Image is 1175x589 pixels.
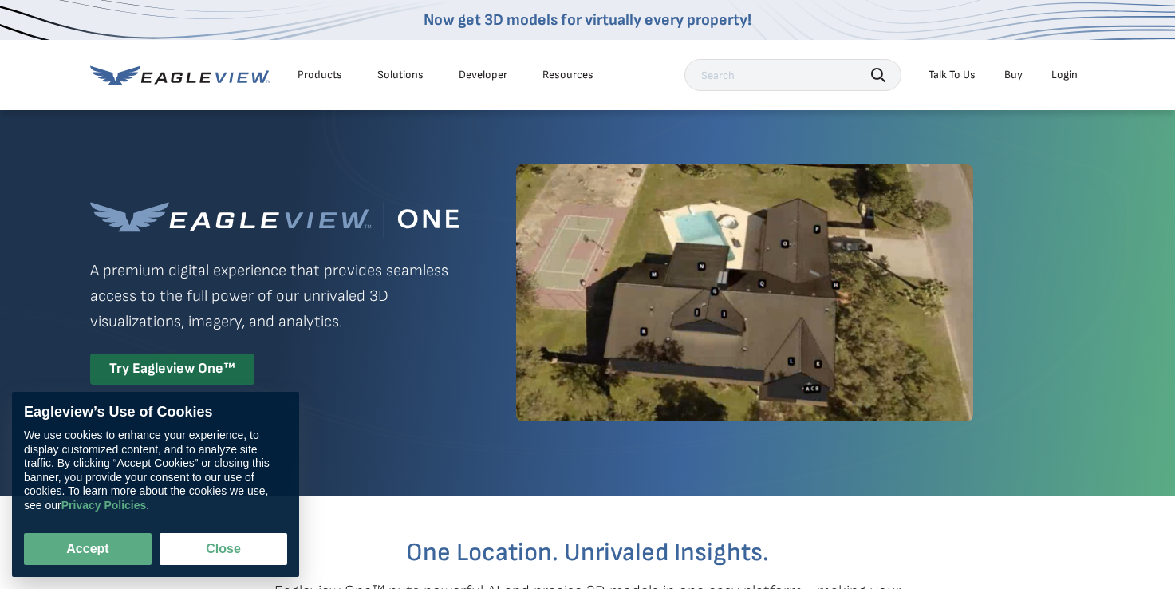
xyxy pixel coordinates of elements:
[24,533,152,565] button: Accept
[90,354,254,385] div: Try Eagleview One™
[459,68,507,82] a: Developer
[684,59,901,91] input: Search
[542,68,593,82] div: Resources
[61,500,147,513] a: Privacy Policies
[298,68,342,82] div: Products
[377,68,424,82] div: Solutions
[24,429,287,513] div: We use cookies to enhance your experience, to display customized content, and to analyze site tra...
[24,404,287,421] div: Eagleview’s Use of Cookies
[1004,68,1023,82] a: Buy
[160,533,287,565] button: Close
[1051,68,1078,82] div: Login
[424,10,751,30] a: Now get 3D models for virtually every property!
[90,258,459,334] p: A premium digital experience that provides seamless access to the full power of our unrivaled 3D ...
[90,201,459,239] img: Eagleview One™
[929,68,976,82] div: Talk To Us
[102,540,1074,566] h2: One Location. Unrivaled Insights.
